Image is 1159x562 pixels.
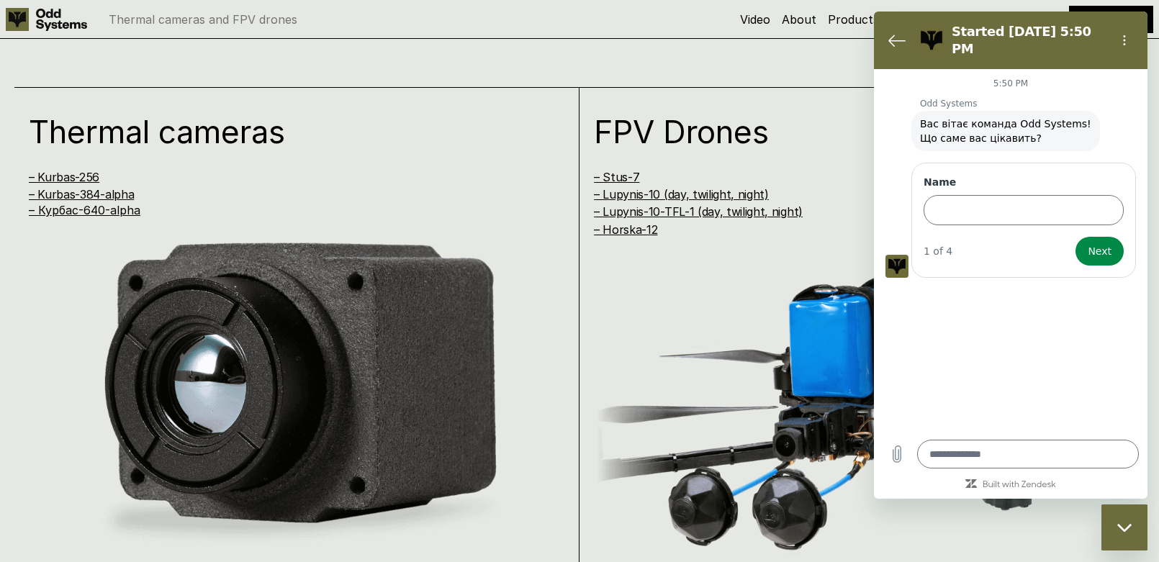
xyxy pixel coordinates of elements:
[594,222,657,237] a: – Horska-12
[594,187,769,201] a: – Lupynis-10 (day, twilight, night)
[29,203,140,217] a: – Курбас-640-alpha
[594,116,1098,148] h1: FPV Drones
[29,170,99,184] a: – Kurbas-256
[1101,504,1147,550] iframe: Button to launch messaging window, conversation in progress
[874,12,1147,499] iframe: Messaging window
[29,187,134,201] a: – Kurbas-384-alpha
[828,12,879,27] a: Products
[109,14,297,25] p: Thermal cameras and FPV drones
[29,116,533,148] h1: Thermal cameras
[782,12,816,27] a: About
[740,12,770,27] a: Video
[594,170,639,184] a: – Stus-7
[594,204,803,219] a: – Lupynis-10-TFL-1 (day, twilight, night)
